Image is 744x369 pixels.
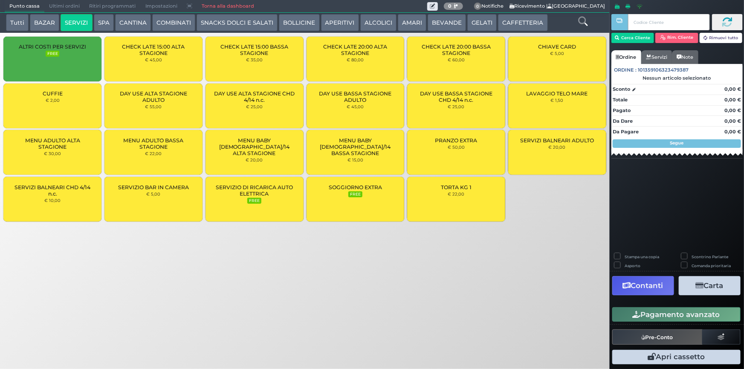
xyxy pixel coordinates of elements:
[321,14,359,31] button: APERITIVI
[724,97,741,103] strong: 0,00 €
[197,14,278,31] button: SNACKS DOLCI E SALATI
[700,33,743,43] button: Rimuovi tutto
[115,14,151,31] button: CANTINA
[467,14,497,31] button: GELATI
[613,107,631,113] strong: Pagato
[112,43,195,56] span: CHECK LATE 15:00 ALTA STAGIONE
[84,0,140,12] span: Ritiri programmati
[313,137,397,156] span: MENU BABY [DEMOGRAPHIC_DATA]/14 BASSA STAGIONE
[520,137,594,144] span: SERVIZI BALNEARI ADULTO
[246,104,263,109] small: € 25,00
[641,50,672,64] a: Servizi
[213,43,296,56] span: CHECK LATE 15:00 BASSA STAGIONE
[613,86,630,93] strong: Sconto
[435,137,478,144] span: PRANZO EXTRA
[247,198,261,204] small: FREE
[329,184,382,190] span: SOGGIORNO EXTRA
[551,98,564,103] small: € 1,50
[448,144,465,150] small: € 50,00
[112,90,195,103] span: DAY USE ALTA STAGIONE ADULTO
[213,137,296,156] span: MENU BABY [DEMOGRAPHIC_DATA]/14 ALTA STAGIONE
[5,0,44,12] span: Punto cassa
[538,43,576,50] span: CHIAVE CARD
[197,0,259,12] a: Torna alla dashboard
[550,51,564,56] small: € 5,00
[145,151,162,156] small: € 22,00
[448,57,465,62] small: € 60,00
[246,157,263,162] small: € 20,00
[628,14,709,30] input: Codice Cliente
[44,198,61,203] small: € 10,00
[672,50,698,64] a: Note
[246,57,263,62] small: € 35,00
[145,57,162,62] small: € 45,00
[146,191,160,196] small: € 5,00
[474,3,482,10] span: 0
[613,118,633,124] strong: Da Dare
[611,33,654,43] button: Cerca Cliente
[428,14,466,31] button: BEVANDE
[638,66,689,74] span: 101359106323479387
[724,129,741,135] strong: 0,00 €
[347,104,364,109] small: € 45,00
[724,107,741,113] strong: 0,00 €
[11,137,94,150] span: MENU ADULTO ALTA STAGIONE
[692,254,729,259] label: Scontrino Parlante
[61,14,92,31] button: SERVIZI
[527,90,588,97] span: LAVAGGIO TELO MARE
[612,350,741,364] button: Apri cassetto
[347,57,364,62] small: € 80,00
[448,104,465,109] small: € 25,00
[613,97,628,103] strong: Totale
[112,137,195,150] span: MENU ADULTO BASSA STAGIONE
[118,184,189,190] span: SERVIZIO BAR IN CAMERA
[43,90,63,97] span: CUFFIE
[613,129,639,135] strong: Da Pagare
[313,43,397,56] span: CHECK LATE 20:00 ALTA STAGIONE
[347,157,363,162] small: € 15,00
[46,51,59,57] small: FREE
[441,184,472,190] span: TORTA KG 1
[498,14,547,31] button: CAFFETTERIA
[614,66,637,74] span: Ordine :
[448,191,465,196] small: € 22,00
[679,276,741,295] button: Carta
[670,140,684,146] strong: Segue
[398,14,426,31] button: AMARI
[141,0,182,12] span: Impostazioni
[6,14,29,31] button: Tutti
[360,14,397,31] button: ALCOLICI
[625,254,659,259] label: Stampa una copia
[94,14,114,31] button: SPA
[46,98,60,103] small: € 2,00
[152,14,195,31] button: COMBINATI
[213,184,296,197] span: SERVIZIO DI RICARICA AUTO ELETTRICA
[279,14,319,31] button: BOLLICINE
[44,151,61,156] small: € 30,00
[655,33,698,43] button: Rim. Cliente
[625,263,640,268] label: Asporto
[348,191,362,197] small: FREE
[414,90,498,103] span: DAY USE BASSA STAGIONE CHD 4/14 n.c.
[313,90,397,103] span: DAY USE BASSA STAGIONE ADULTO
[612,276,674,295] button: Contanti
[44,0,84,12] span: Ultimi ordini
[724,118,741,124] strong: 0,00 €
[414,43,498,56] span: CHECK LATE 20:00 BASSA STAGIONE
[724,86,741,92] strong: 0,00 €
[611,50,641,64] a: Ordine
[612,329,703,345] button: Pre-Conto
[213,90,296,103] span: DAY USE ALTA STAGIONE CHD 4/14 n.c.
[11,184,94,197] span: SERVIZI BALNEARI CHD 4/14 n.c.
[692,263,731,268] label: Comanda prioritaria
[549,144,566,150] small: € 20,00
[30,14,59,31] button: BAZAR
[611,75,743,81] div: Nessun articolo selezionato
[612,307,741,322] button: Pagamento avanzato
[448,3,452,9] b: 0
[19,43,86,50] span: ALTRI COSTI PER SERVIZI
[145,104,162,109] small: € 55,00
